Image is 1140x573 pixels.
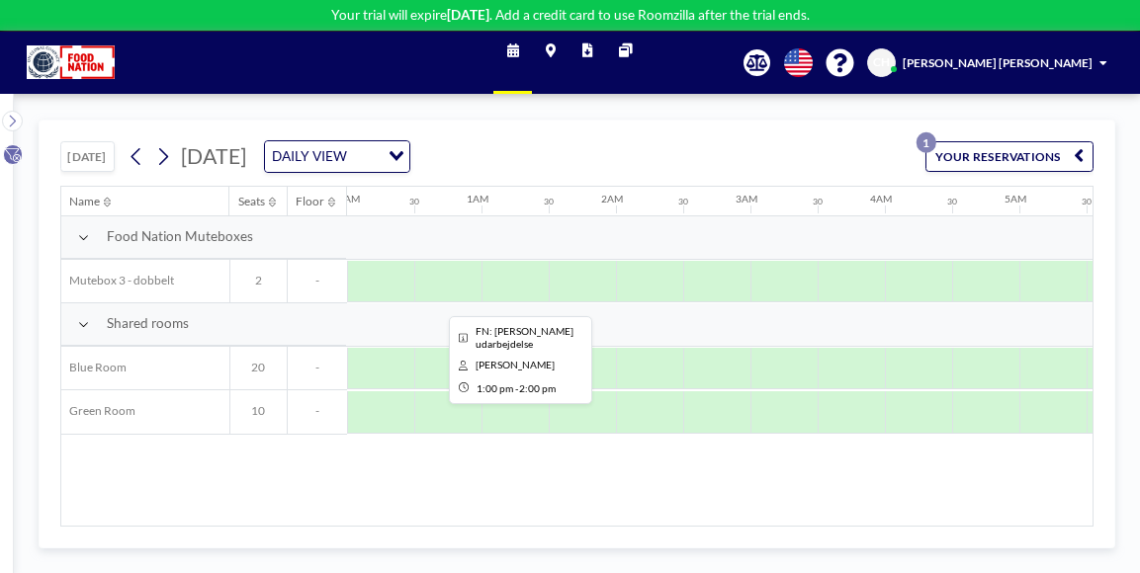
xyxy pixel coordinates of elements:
span: - [515,382,519,394]
div: 1AM [467,193,488,205]
div: Search for option [265,141,410,171]
span: June Gibba [476,359,555,370]
span: - [288,361,347,375]
span: 2:00 PM [519,382,556,394]
span: 1:00 PM [477,382,513,394]
span: - [288,274,347,288]
button: [DATE] [60,141,115,172]
input: Search for option [352,145,377,167]
span: [PERSON_NAME] [PERSON_NAME] [903,55,1093,70]
div: 30 [1082,197,1092,207]
span: - [288,404,347,419]
span: [DATE] [181,143,246,169]
div: 30 [409,197,419,207]
span: Shared rooms [107,315,189,332]
div: Name [69,195,100,209]
div: 2AM [601,193,623,205]
span: 10 [230,404,288,419]
b: [DATE] [447,7,489,23]
div: Floor [296,195,324,209]
span: Blue Room [61,361,128,375]
div: 4AM [870,193,892,205]
div: Seats [238,195,265,209]
span: Green Room [61,404,136,419]
div: 30 [947,197,957,207]
span: Food Nation Muteboxes [107,228,253,245]
span: 2 [230,274,288,288]
div: 30 [544,197,554,207]
button: YOUR RESERVATIONS1 [925,141,1094,172]
div: 30 [813,197,823,207]
span: Mutebox 3 - dobbelt [61,274,175,288]
span: 20 [230,361,288,375]
p: 1 [917,132,936,152]
div: 5AM [1005,193,1026,205]
img: organization-logo [27,45,114,79]
span: DAILY VIEW [269,145,351,167]
span: FN: AMR Case udarbejdelse [476,325,573,350]
div: 30 [678,197,688,207]
div: 3AM [736,193,757,205]
span: CH [873,55,890,70]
